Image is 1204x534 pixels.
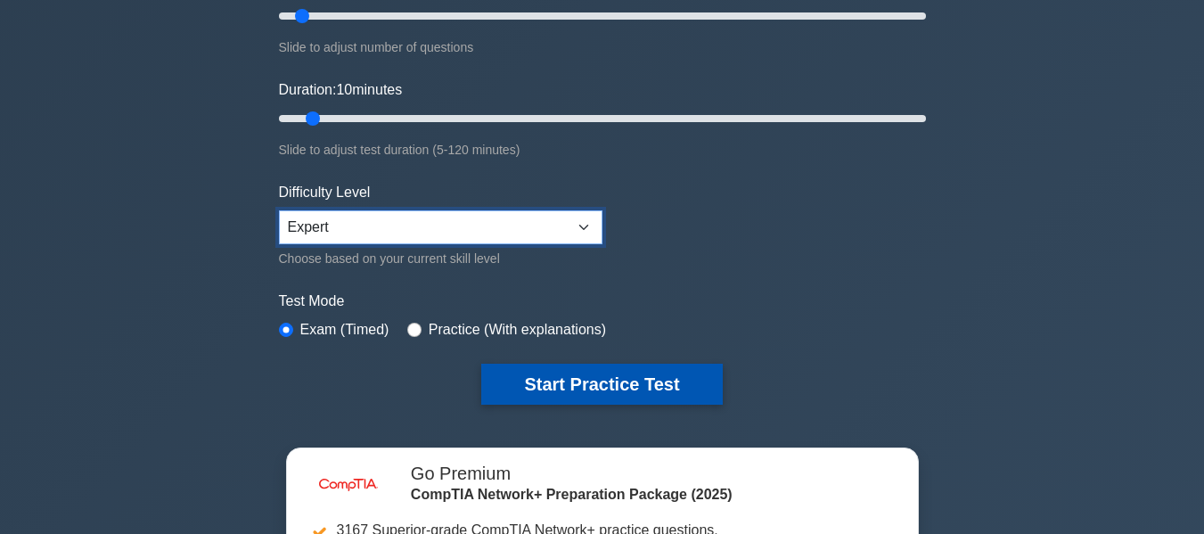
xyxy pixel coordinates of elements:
[336,82,352,97] span: 10
[300,319,389,341] label: Exam (Timed)
[279,79,403,101] label: Duration: minutes
[279,139,926,160] div: Slide to adjust test duration (5-120 minutes)
[279,291,926,312] label: Test Mode
[429,319,606,341] label: Practice (With explanations)
[279,182,371,203] label: Difficulty Level
[279,248,602,269] div: Choose based on your current skill level
[279,37,926,58] div: Slide to adjust number of questions
[481,364,722,405] button: Start Practice Test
